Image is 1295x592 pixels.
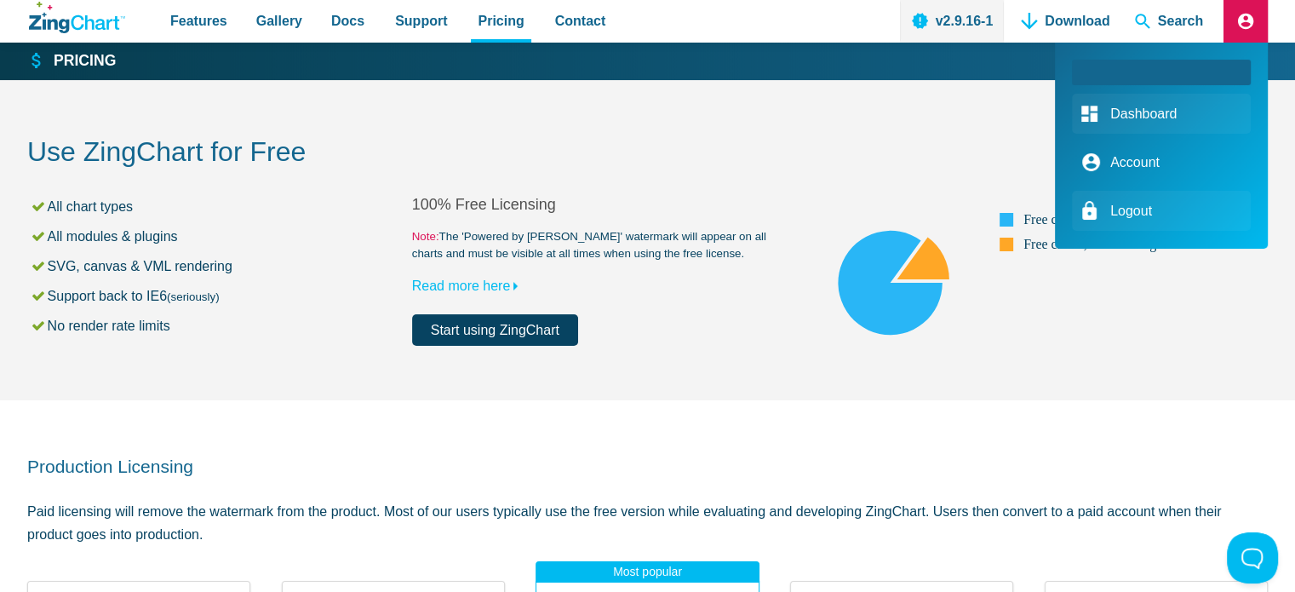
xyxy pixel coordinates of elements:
[555,9,606,32] span: Contact
[256,9,302,32] span: Gallery
[395,9,447,32] span: Support
[1072,142,1251,182] a: Account
[170,9,227,32] span: Features
[331,9,364,32] span: Docs
[1072,94,1251,134] a: Dashboard
[1227,532,1278,583] iframe: Toggle Customer Support
[478,9,524,32] span: Pricing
